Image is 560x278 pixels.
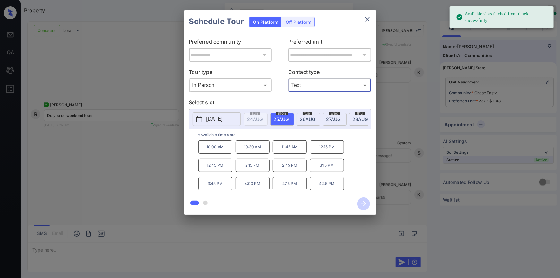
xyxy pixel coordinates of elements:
[310,159,344,172] p: 3:15 PM
[184,10,249,33] h2: Schedule Tour
[310,177,344,190] p: 4:45 PM
[323,113,347,126] div: date-select
[193,112,241,126] button: [DATE]
[353,195,374,212] button: btn-next
[282,17,314,27] div: Off Platform
[189,38,272,48] p: Preferred community
[274,117,289,122] span: 25 AUG
[288,68,371,78] p: Contact type
[329,111,340,115] span: wed
[198,140,232,154] p: 10:00 AM
[353,117,368,122] span: 28 AUG
[236,140,270,154] p: 10:30 AM
[361,13,374,26] button: close
[189,99,371,109] p: Select slot
[349,113,373,126] div: date-select
[310,140,344,154] p: 12:15 PM
[288,38,371,48] p: Preferred unit
[191,80,271,91] div: In Person
[456,8,548,26] div: Available slots fetched from timekit successfully
[198,129,371,140] p: *Available time slots
[270,113,294,126] div: date-select
[273,159,307,172] p: 2:45 PM
[206,115,223,123] p: [DATE]
[326,117,341,122] span: 27 AUG
[236,177,270,190] p: 4:00 PM
[300,117,315,122] span: 26 AUG
[250,17,281,27] div: On Platform
[297,113,320,126] div: date-select
[355,111,365,115] span: thu
[273,140,307,154] p: 11:45 AM
[290,80,370,91] div: Text
[198,177,232,190] p: 3:45 PM
[273,177,307,190] p: 4:15 PM
[198,159,232,172] p: 12:45 PM
[236,159,270,172] p: 2:15 PM
[276,111,288,115] span: mon
[189,68,272,78] p: Tour type
[303,111,312,115] span: tue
